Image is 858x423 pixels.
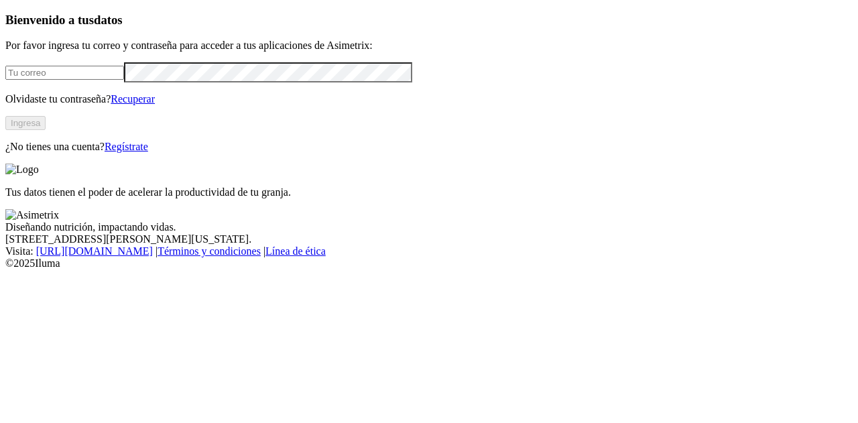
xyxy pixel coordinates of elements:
a: Términos y condiciones [158,245,261,257]
a: Regístrate [105,141,148,152]
input: Tu correo [5,66,124,80]
p: Por favor ingresa tu correo y contraseña para acceder a tus aplicaciones de Asimetrix: [5,40,853,52]
img: Asimetrix [5,209,59,221]
a: Línea de ética [265,245,326,257]
span: datos [94,13,123,27]
img: Logo [5,164,39,176]
button: Ingresa [5,116,46,130]
div: Diseñando nutrición, impactando vidas. [5,221,853,233]
a: Recuperar [111,93,155,105]
p: Olvidaste tu contraseña? [5,93,853,105]
p: Tus datos tienen el poder de acelerar la productividad de tu granja. [5,186,853,198]
div: © 2025 Iluma [5,257,853,269]
a: [URL][DOMAIN_NAME] [36,245,153,257]
p: ¿No tienes una cuenta? [5,141,853,153]
div: Visita : | | [5,245,853,257]
h3: Bienvenido a tus [5,13,853,27]
div: [STREET_ADDRESS][PERSON_NAME][US_STATE]. [5,233,853,245]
